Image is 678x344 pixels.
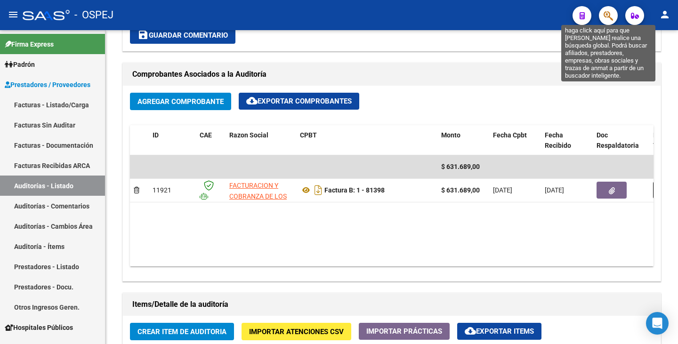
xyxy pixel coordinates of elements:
h1: Comprobantes Asociados a la Auditoría [132,67,651,82]
span: Exportar Comprobantes [246,97,352,105]
span: Importar Prácticas [366,327,442,336]
datatable-header-cell: Fecha Recibido [541,125,593,156]
strong: Factura B: 1 - 81398 [324,186,385,194]
span: 11921 [153,186,171,194]
span: Exportar Items [465,327,534,336]
button: Exportar Items [457,323,541,340]
i: Descargar documento [312,183,324,198]
span: CPBT [300,131,317,139]
span: CAE [200,131,212,139]
div: Open Intercom Messenger [646,312,669,335]
mat-icon: cloud_download [465,325,476,336]
span: Agregar Comprobante [137,97,224,106]
datatable-header-cell: Doc Respaldatoria [593,125,649,156]
button: Guardar Comentario [130,27,235,44]
button: Exportar Comprobantes [239,93,359,110]
strong: $ 631.689,00 [441,186,480,194]
span: - OSPEJ [74,5,113,25]
span: ID [153,131,159,139]
span: Firma Express [5,39,54,49]
span: Doc Respaldatoria [597,131,639,150]
h1: Items/Detalle de la auditoría [132,297,651,312]
mat-icon: cloud_download [246,95,258,106]
mat-icon: person [659,9,670,20]
mat-icon: menu [8,9,19,20]
span: $ 631.689,00 [441,163,480,170]
span: Hospitales Públicos [5,322,73,333]
datatable-header-cell: Fecha Cpbt [489,125,541,156]
span: Prestadores / Proveedores [5,80,90,90]
button: Crear Item de Auditoria [130,323,234,340]
datatable-header-cell: Razon Social [226,125,296,156]
span: Monto [441,131,460,139]
button: Importar Atenciones CSV [242,323,351,340]
datatable-header-cell: Monto [437,125,489,156]
span: Importar Atenciones CSV [249,328,344,336]
span: FACTURACION Y COBRANZA DE LOS EFECTORES PUBLICOS S.E. [229,182,287,221]
span: [DATE] [493,186,512,194]
span: [DATE] [545,186,564,194]
span: Fecha Recibido [545,131,571,150]
span: Guardar Comentario [137,31,228,40]
span: Padrón [5,59,35,70]
button: Importar Prácticas [359,323,450,340]
button: Agregar Comprobante [130,93,231,110]
datatable-header-cell: CAE [196,125,226,156]
datatable-header-cell: CPBT [296,125,437,156]
span: Fecha Cpbt [493,131,527,139]
span: Crear Item de Auditoria [137,328,226,336]
mat-icon: save [137,29,149,40]
span: Razon Social [229,131,268,139]
datatable-header-cell: ID [149,125,196,156]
